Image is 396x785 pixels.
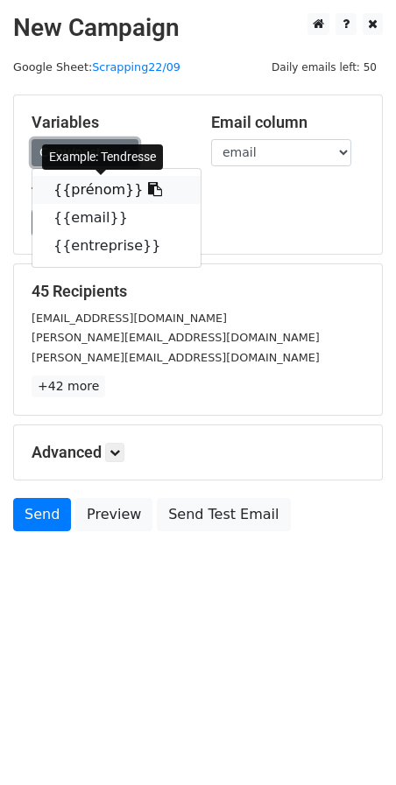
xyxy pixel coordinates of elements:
div: Widget de chat [308,701,396,785]
h5: Variables [32,113,185,132]
a: {{prénom}} [32,176,201,204]
iframe: Chat Widget [308,701,396,785]
div: Example: Tendresse [42,144,163,170]
h2: New Campaign [13,13,383,43]
h5: Advanced [32,443,364,462]
a: +42 more [32,375,105,397]
a: {{email}} [32,204,201,232]
small: [EMAIL_ADDRESS][DOMAIN_NAME] [32,312,227,325]
span: Daily emails left: 50 [265,58,383,77]
small: Google Sheet: [13,60,180,74]
a: Send Test Email [157,498,290,531]
a: Copy/paste... [32,139,138,166]
a: Scrapping22/09 [92,60,180,74]
a: {{entreprise}} [32,232,201,260]
small: [PERSON_NAME][EMAIL_ADDRESS][DOMAIN_NAME] [32,351,320,364]
small: [PERSON_NAME][EMAIL_ADDRESS][DOMAIN_NAME] [32,331,320,344]
h5: Email column [211,113,364,132]
h5: 45 Recipients [32,282,364,301]
a: Send [13,498,71,531]
a: Daily emails left: 50 [265,60,383,74]
a: Preview [75,498,152,531]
